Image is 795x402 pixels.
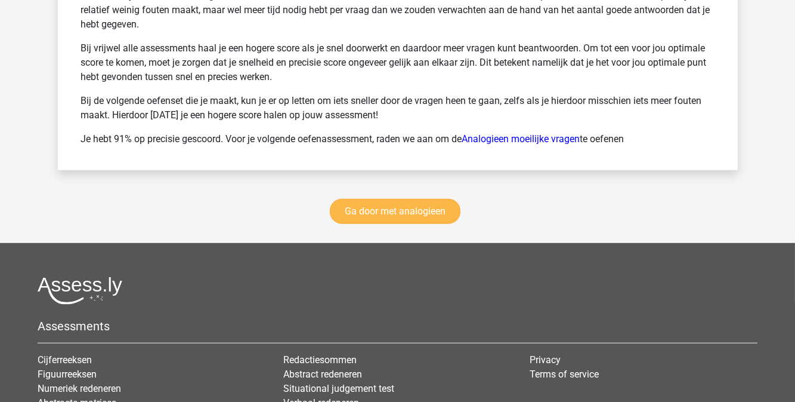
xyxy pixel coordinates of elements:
[283,383,394,394] a: Situational judgement test
[38,319,757,333] h5: Assessments
[330,199,460,224] a: Ga door met analogieen
[283,369,362,380] a: Abstract redeneren
[38,277,122,305] img: Assessly logo
[38,354,92,366] a: Cijferreeksen
[81,132,714,146] p: Je hebt 91% op precisie gescoord. Voor je volgende oefenassessment, raden we aan om de te oefenen
[38,383,121,394] a: Numeriek redeneren
[81,94,714,122] p: Bij de volgende oefenset die je maakt, kun je er op letten om iets sneller door de vragen heen te...
[283,354,357,366] a: Redactiesommen
[38,369,97,380] a: Figuurreeksen
[530,369,599,380] a: Terms of service
[81,41,714,84] p: Bij vrijwel alle assessments haal je een hogere score als je snel doorwerkt en daardoor meer vrag...
[462,133,580,145] a: Analogieen moeilijke vragen
[530,354,561,366] a: Privacy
